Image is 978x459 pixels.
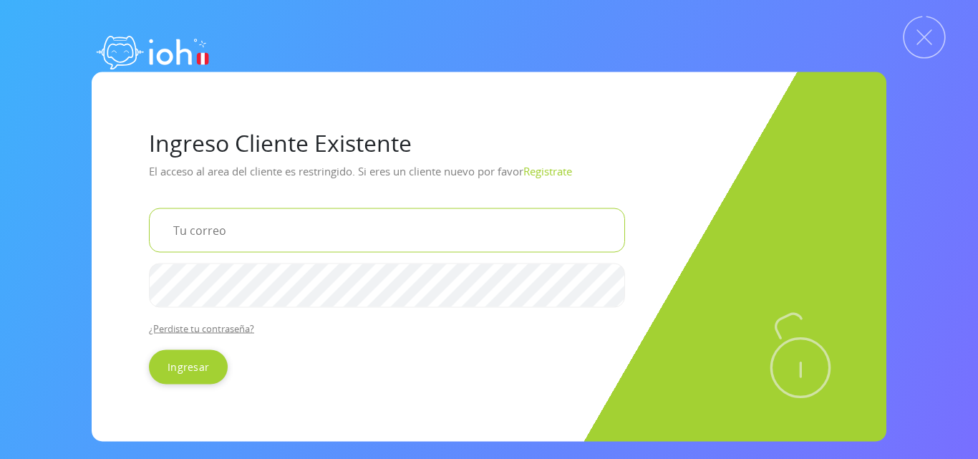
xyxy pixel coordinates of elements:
img: Cerrar [903,16,946,59]
a: Registrate [523,163,572,178]
p: El acceso al area del cliente es restringido. Si eres un cliente nuevo por favor [149,159,829,196]
img: logo [92,21,213,79]
h1: Ingreso Cliente Existente [149,129,829,156]
input: Tu correo [149,208,625,252]
input: Ingresar [149,349,228,384]
a: ¿Perdiste tu contraseña? [149,322,254,334]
